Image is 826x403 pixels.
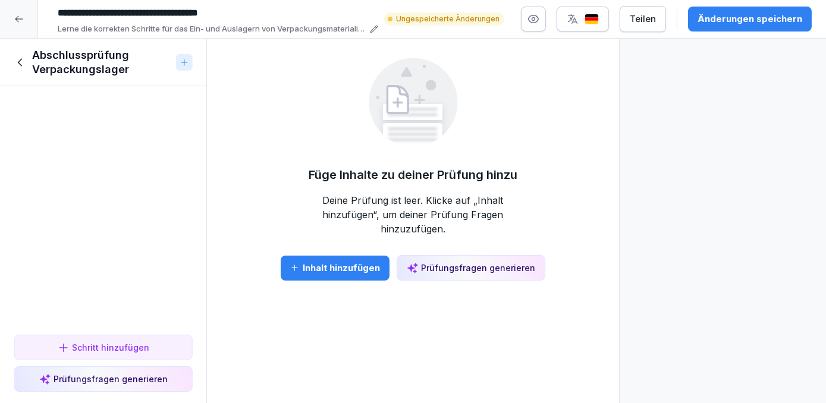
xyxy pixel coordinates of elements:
[58,23,366,35] p: Lerne die korrekten Schritte für das Ein- und Auslagern von Verpackungsmaterialien, einschließlic...
[369,58,458,147] img: empty.svg
[396,14,500,24] p: Ungespeicherte Änderungen
[32,48,171,77] h1: Abschlussprüfung Verpackungslager
[39,373,168,385] div: Prüfungsfragen generieren
[14,366,192,392] button: Prüfungsfragen generieren
[407,262,535,274] div: Prüfungsfragen generieren
[294,193,532,236] p: Deine Prüfung ist leer. Klicke auf „Inhalt hinzufügen“, um deiner Prüfung Fragen hinzuzufügen.
[58,341,149,354] div: Schritt hinzufügen
[290,262,380,275] div: Inhalt hinzufügen
[309,166,517,184] h5: Füge Inhalte zu deiner Prüfung hinzu
[620,6,666,32] button: Teilen
[397,255,545,281] button: Prüfungsfragen generieren
[688,7,812,32] button: Änderungen speichern
[281,256,390,281] button: Inhalt hinzufügen
[630,12,656,26] div: Teilen
[14,335,192,360] button: Schritt hinzufügen
[585,14,599,25] img: de.svg
[698,12,802,26] div: Änderungen speichern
